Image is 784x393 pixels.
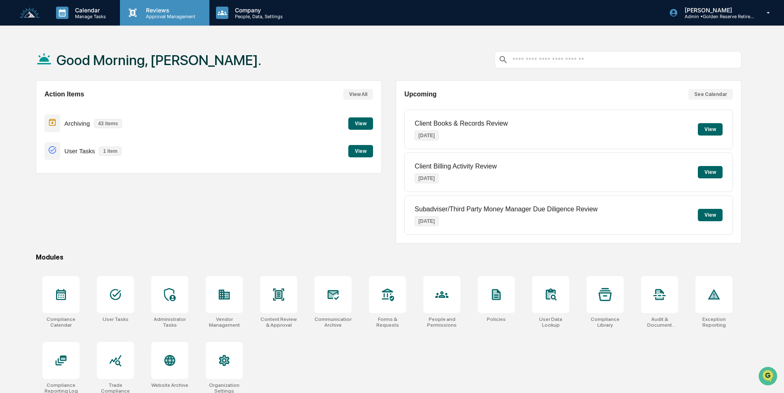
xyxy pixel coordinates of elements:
p: Admin • Golden Reserve Retirement [678,14,755,19]
p: Client Billing Activity Review [415,163,497,170]
div: Vendor Management [206,316,243,328]
span: Pylon [82,140,100,146]
div: User Tasks [103,316,129,322]
button: Start new chat [140,65,150,75]
span: Preclearance [16,104,53,112]
p: How can we help? [8,17,150,30]
img: 1746055101610-c473b297-6a78-478c-a979-82029cc54cd1 [8,63,23,78]
a: Powered byPylon [58,139,100,146]
div: Audit & Document Logs [641,316,678,328]
h1: Good Morning, [PERSON_NAME]. [56,52,261,68]
p: Subadviser/Third Party Money Manager Due Diligence Review [415,206,598,213]
p: User Tasks [64,147,95,154]
div: Website Archive [151,382,188,388]
p: Archiving [64,120,90,127]
div: 🖐️ [8,105,15,111]
button: View [698,123,723,136]
div: 🗄️ [60,105,66,111]
p: People, Data, Settings [228,14,287,19]
a: View [348,119,373,127]
h2: Action Items [45,91,84,98]
button: View [698,166,723,178]
span: Attestations [68,104,102,112]
div: User Data Lookup [532,316,569,328]
p: [PERSON_NAME] [678,7,755,14]
div: Forms & Requests [369,316,406,328]
button: View [348,145,373,157]
button: View All [343,89,373,100]
span: Data Lookup [16,119,52,128]
div: Modules [36,253,742,261]
p: Approval Management [139,14,200,19]
div: Policies [487,316,506,322]
p: Manage Tasks [68,14,110,19]
p: Company [228,7,287,14]
h2: Upcoming [404,91,437,98]
button: See Calendar [688,89,733,100]
p: [DATE] [415,173,439,183]
a: 🗄️Attestations [56,101,106,115]
div: People and Permissions [423,316,460,328]
div: Communications Archive [315,316,352,328]
p: 43 items [94,119,122,128]
p: Client Books & Records Review [415,120,508,127]
a: 🖐️Preclearance [5,101,56,115]
div: Administrator Tasks [151,316,188,328]
p: [DATE] [415,216,439,226]
div: Content Review & Approval [260,316,297,328]
a: View [348,147,373,154]
iframe: Open customer support [758,366,780,388]
div: We're available if you need us! [28,71,104,78]
button: View [348,117,373,130]
div: Exception Reporting [695,316,732,328]
p: Reviews [139,7,200,14]
div: Start new chat [28,63,135,71]
img: logo [20,7,40,19]
div: Compliance Calendar [42,316,80,328]
p: [DATE] [415,131,439,140]
p: Calendar [68,7,110,14]
div: 🔎 [8,120,15,127]
p: 1 item [99,147,122,156]
a: 🔎Data Lookup [5,116,55,131]
button: View [698,209,723,221]
div: Compliance Library [587,316,624,328]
